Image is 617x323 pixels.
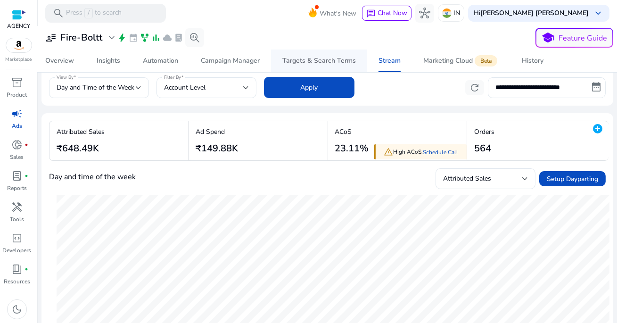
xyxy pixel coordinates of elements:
[374,144,467,160] div: High ACoS.
[547,174,598,184] span: Setup Dayparting
[11,170,23,182] span: lab_profile
[189,32,200,43] span: search_insights
[282,58,356,64] div: Targets & Search Terms
[10,215,24,224] p: Tools
[53,8,64,19] span: search
[362,6,411,21] button: chatChat Now
[11,201,23,213] span: handyman
[539,171,606,186] button: Setup Dayparting
[25,143,28,147] span: fiber_manual_record
[11,304,23,315] span: dark_mode
[25,267,28,271] span: fiber_manual_record
[419,8,430,19] span: hub
[474,143,494,154] h3: 564
[453,5,460,21] p: IN
[4,277,30,286] p: Resources
[3,246,32,255] p: Developers
[66,8,122,18] p: Press to search
[45,58,74,64] div: Overview
[7,184,27,192] p: Reports
[12,122,22,130] p: Ads
[415,4,434,23] button: hub
[57,127,105,137] p: Attributed Sales
[97,58,120,64] div: Insights
[378,58,401,64] div: Stream
[143,58,178,64] div: Automation
[335,143,369,154] h3: 23.11%
[442,8,452,18] img: in.svg
[443,174,491,183] span: Attributed Sales
[45,32,57,43] span: user_attributes
[164,74,181,81] mat-label: Filter By
[164,83,206,92] span: Account Level
[423,57,499,65] div: Marketing Cloud
[84,8,93,18] span: /
[49,173,136,182] h4: Day and time of the week
[60,32,102,43] h3: Fire-Boltt
[11,108,23,119] span: campaign
[25,174,28,178] span: fiber_manual_record
[335,127,369,137] p: ACoS
[11,264,23,275] span: book_4
[196,143,238,154] h3: ₹149.88K
[11,77,23,88] span: inventory_2
[11,139,23,150] span: donut_small
[301,83,318,92] span: Apply
[469,82,480,93] span: refresh
[474,127,494,137] p: Orders
[559,33,608,44] p: Feature Guide
[6,56,32,63] p: Marketplace
[7,22,30,30] p: AGENCY
[57,143,105,154] h3: ₹648.49K
[535,28,613,48] button: schoolFeature Guide
[475,55,497,66] span: Beta
[592,8,604,19] span: keyboard_arrow_down
[117,33,127,42] span: bolt
[384,147,394,157] span: warning
[320,5,356,22] span: What's New
[423,149,459,156] a: Schedule Call
[480,8,589,17] b: [PERSON_NAME] [PERSON_NAME]
[185,28,204,47] button: search_insights
[129,33,138,42] span: event
[465,80,484,95] button: refresh
[522,58,543,64] div: History
[163,33,172,42] span: cloud
[10,153,24,161] p: Sales
[57,74,74,81] mat-label: View By
[106,32,117,43] span: expand_more
[151,33,161,42] span: bar_chart
[592,123,603,134] mat-icon: add_circle
[366,9,376,18] span: chat
[196,127,238,137] p: Ad Spend
[6,38,32,52] img: amazon.svg
[542,31,555,45] span: school
[140,33,149,42] span: family_history
[378,8,407,17] span: Chat Now
[11,232,23,244] span: code_blocks
[57,83,134,92] span: Day and Time of the Week
[201,58,260,64] div: Campaign Manager
[174,33,183,42] span: lab_profile
[474,10,589,17] p: Hi
[7,91,27,99] p: Product
[264,77,354,98] button: Apply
